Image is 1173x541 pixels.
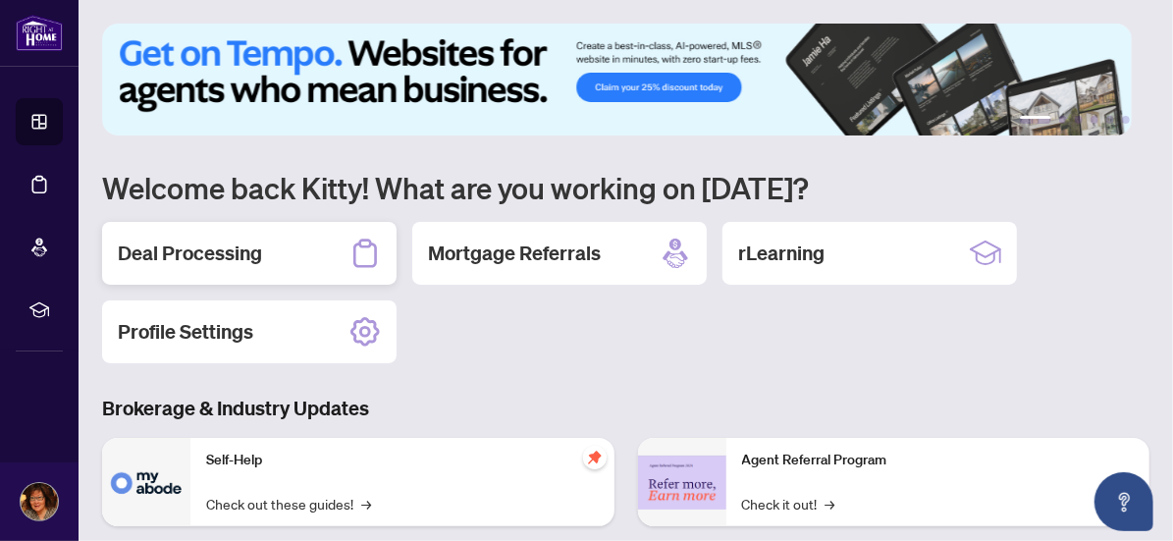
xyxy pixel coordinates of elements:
button: 2 [1059,116,1067,124]
h2: Deal Processing [118,240,262,267]
button: Open asap [1094,472,1153,531]
img: Profile Icon [21,483,58,520]
p: Agent Referral Program [742,450,1135,471]
button: 5 [1106,116,1114,124]
img: Agent Referral Program [638,456,726,510]
span: → [361,493,371,514]
button: 1 [1020,116,1051,124]
p: Self-Help [206,450,599,471]
button: 4 [1091,116,1098,124]
img: Self-Help [102,438,190,526]
img: Slide 0 [102,24,1132,135]
span: pushpin [583,446,607,469]
span: → [826,493,835,514]
h2: Mortgage Referrals [428,240,601,267]
a: Check it out!→ [742,493,835,514]
a: Check out these guides!→ [206,493,371,514]
h2: rLearning [738,240,825,267]
img: logo [16,15,63,51]
h2: Profile Settings [118,318,253,346]
button: 3 [1075,116,1083,124]
h1: Welcome back Kitty! What are you working on [DATE]? [102,169,1149,206]
h3: Brokerage & Industry Updates [102,395,1149,422]
button: 6 [1122,116,1130,124]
